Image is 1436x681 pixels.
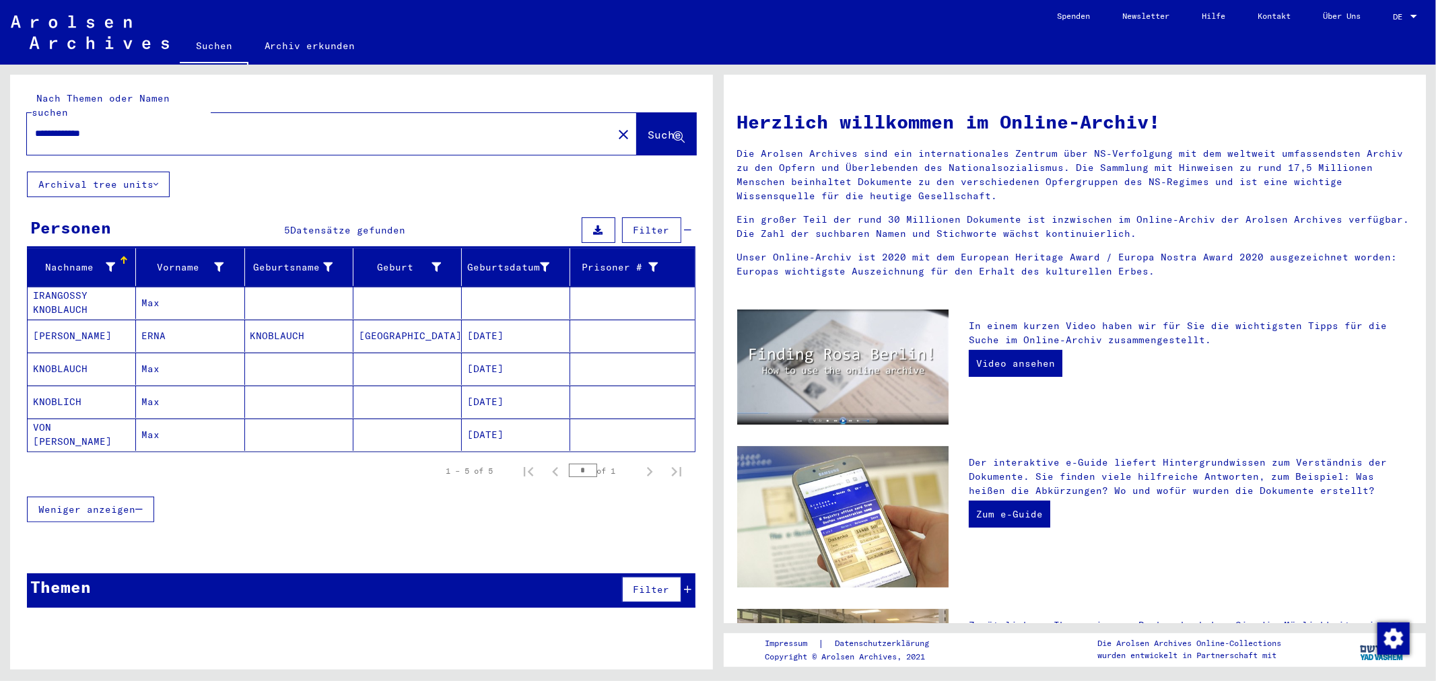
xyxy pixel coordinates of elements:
[969,501,1050,528] a: Zum e-Guide
[136,248,244,286] mat-header-cell: Vorname
[462,353,570,385] mat-cell: [DATE]
[462,320,570,352] mat-cell: [DATE]
[11,15,169,49] img: Arolsen_neg.svg
[353,320,462,352] mat-cell: [GEOGRAPHIC_DATA]
[33,256,135,278] div: Nachname
[570,248,694,286] mat-header-cell: Prisoner #
[737,213,1413,241] p: Ein großer Teil der rund 30 Millionen Dokumente ist inzwischen im Online-Archiv der Arolsen Archi...
[141,260,224,275] div: Vorname
[136,386,244,418] mat-cell: Max
[636,458,663,485] button: Next page
[610,120,637,147] button: Clear
[30,575,91,599] div: Themen
[1393,12,1408,22] span: DE
[969,319,1412,347] p: In einem kurzen Video haben wir für Sie die wichtigsten Tipps für die Suche im Online-Archiv zusa...
[663,458,690,485] button: Last page
[1097,637,1281,649] p: Die Arolsen Archives Online-Collections
[28,386,136,418] mat-cell: KNOBLICH
[515,458,542,485] button: First page
[765,637,945,651] div: |
[737,446,949,587] img: eguide.jpg
[290,224,405,236] span: Datensätze gefunden
[27,497,154,522] button: Weniger anzeigen
[28,419,136,451] mat-cell: VON [PERSON_NAME]
[622,217,681,243] button: Filter
[1377,622,1410,655] img: Zustimmung ändern
[648,128,682,141] span: Suche
[737,108,1413,136] h1: Herzlich willkommen im Online-Archiv!
[136,419,244,451] mat-cell: Max
[248,30,372,62] a: Archiv erkunden
[30,215,111,240] div: Personen
[28,248,136,286] mat-header-cell: Nachname
[38,503,135,515] span: Weniger anzeigen
[1357,633,1408,666] img: yv_logo.png
[765,651,945,663] p: Copyright © Arolsen Archives, 2021
[245,320,353,352] mat-cell: KNOBLAUCH
[446,465,493,477] div: 1 – 5 of 5
[136,353,244,385] mat-cell: Max
[467,260,549,275] div: Geburtsdatum
[28,287,136,319] mat-cell: IRANGOSSY KNOBLAUCH
[615,127,631,143] mat-icon: close
[969,618,1412,675] p: Zusätzlich zu Ihrer eigenen Recherche haben Sie die Möglichkeit, eine Anfrage an die Arolsen Arch...
[250,256,353,278] div: Geburtsname
[136,320,244,352] mat-cell: ERNA
[462,386,570,418] mat-cell: [DATE]
[245,248,353,286] mat-header-cell: Geburtsname
[359,256,461,278] div: Geburt‏
[824,637,945,651] a: Datenschutzerklärung
[359,260,441,275] div: Geburt‏
[180,30,248,65] a: Suchen
[737,147,1413,203] p: Die Arolsen Archives sind ein internationales Zentrum über NS-Verfolgung mit dem weltweit umfasse...
[542,458,569,485] button: Previous page
[637,113,696,155] button: Suche
[569,464,636,477] div: of 1
[250,260,333,275] div: Geburtsname
[462,248,570,286] mat-header-cell: Geburtsdatum
[765,637,818,651] a: Impressum
[284,224,290,236] span: 5
[969,456,1412,498] p: Der interaktive e-Guide liefert Hintergrundwissen zum Verständnis der Dokumente. Sie finden viele...
[136,287,244,319] mat-cell: Max
[1097,649,1281,661] p: wurden entwickelt in Partnerschaft mit
[462,419,570,451] mat-cell: [DATE]
[969,350,1062,377] a: Video ansehen
[737,310,949,425] img: video.jpg
[737,250,1413,279] p: Unser Online-Archiv ist 2020 mit dem European Heritage Award / Europa Nostra Award 2020 ausgezeic...
[634,224,670,236] span: Filter
[622,577,681,602] button: Filter
[634,583,670,596] span: Filter
[467,256,570,278] div: Geburtsdatum
[32,92,170,118] mat-label: Nach Themen oder Namen suchen
[353,248,462,286] mat-header-cell: Geburt‏
[576,256,678,278] div: Prisoner #
[28,320,136,352] mat-cell: [PERSON_NAME]
[576,260,658,275] div: Prisoner #
[33,260,115,275] div: Nachname
[141,256,244,278] div: Vorname
[27,172,170,197] button: Archival tree units
[28,353,136,385] mat-cell: KNOBLAUCH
